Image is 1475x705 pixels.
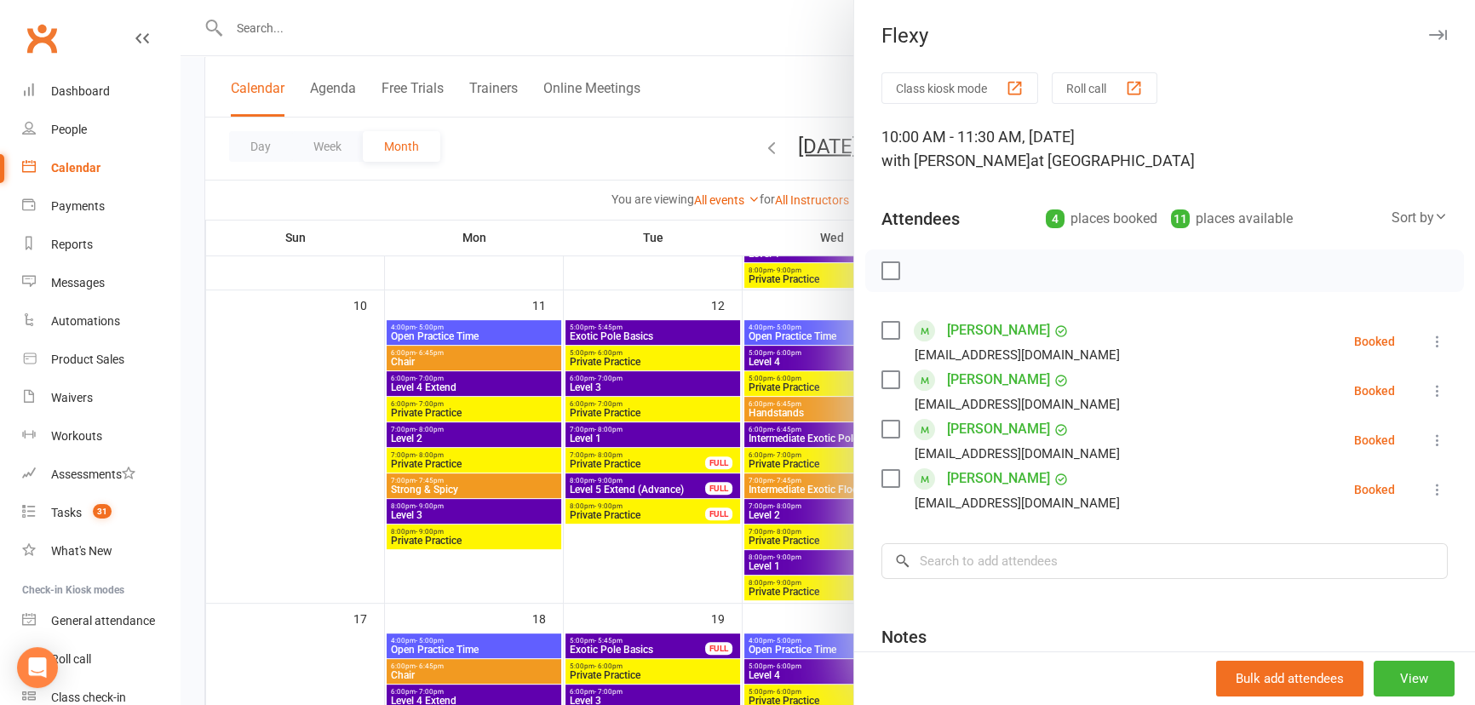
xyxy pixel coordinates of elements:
input: Search to add attendees [881,543,1448,579]
span: with [PERSON_NAME] [881,152,1030,169]
a: Clubworx [20,17,63,60]
div: Roll call [51,652,91,666]
div: Messages [51,276,105,289]
div: Assessments [51,467,135,481]
div: 10:00 AM - 11:30 AM, [DATE] [881,125,1448,173]
a: Tasks 31 [22,494,180,532]
div: Tasks [51,506,82,519]
a: People [22,111,180,149]
div: Flexy [854,24,1475,48]
div: Booked [1354,385,1395,397]
div: Open Intercom Messenger [17,647,58,688]
div: Booked [1354,335,1395,347]
a: Reports [22,226,180,264]
button: Class kiosk mode [881,72,1038,104]
div: General attendance [51,614,155,628]
a: Dashboard [22,72,180,111]
div: places available [1171,207,1293,231]
div: Dashboard [51,84,110,98]
a: Product Sales [22,341,180,379]
a: Automations [22,302,180,341]
div: People [51,123,87,136]
div: What's New [51,544,112,558]
div: [EMAIL_ADDRESS][DOMAIN_NAME] [915,344,1120,366]
a: Workouts [22,417,180,456]
div: [EMAIL_ADDRESS][DOMAIN_NAME] [915,492,1120,514]
div: 11 [1171,209,1190,228]
a: What's New [22,532,180,570]
button: Roll call [1052,72,1157,104]
a: [PERSON_NAME] [947,317,1050,344]
a: Roll call [22,640,180,679]
span: at [GEOGRAPHIC_DATA] [1030,152,1195,169]
a: General attendance kiosk mode [22,602,180,640]
div: Workouts [51,429,102,443]
a: Assessments [22,456,180,494]
a: Calendar [22,149,180,187]
div: Product Sales [51,352,124,366]
div: places booked [1046,207,1157,231]
button: Bulk add attendees [1216,661,1363,696]
div: Waivers [51,391,93,404]
div: [EMAIL_ADDRESS][DOMAIN_NAME] [915,393,1120,416]
div: Calendar [51,161,100,175]
div: Automations [51,314,120,328]
a: Payments [22,187,180,226]
button: View [1374,661,1455,696]
div: Class check-in [51,691,126,704]
div: Booked [1354,434,1395,446]
a: [PERSON_NAME] [947,366,1050,393]
a: [PERSON_NAME] [947,465,1050,492]
span: 31 [93,504,112,519]
a: Messages [22,264,180,302]
div: Sort by [1392,207,1448,229]
a: [PERSON_NAME] [947,416,1050,443]
div: [EMAIL_ADDRESS][DOMAIN_NAME] [915,443,1120,465]
div: 4 [1046,209,1065,228]
div: Payments [51,199,105,213]
div: Booked [1354,484,1395,496]
div: Notes [881,625,927,649]
div: Reports [51,238,93,251]
div: Attendees [881,207,960,231]
a: Waivers [22,379,180,417]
